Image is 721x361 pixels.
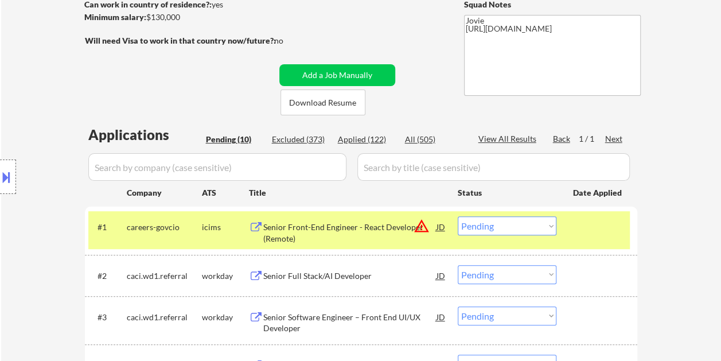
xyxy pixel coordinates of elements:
[263,312,437,334] div: Senior Software Engineer – Front End UI/UX Developer
[553,133,571,145] div: Back
[280,90,365,115] button: Download Resume
[263,222,437,244] div: Senior Front-End Engineer - React Developer (Remote)
[573,187,623,199] div: Date Applied
[263,270,437,282] div: Senior Full Stack/AI Developer
[579,133,605,145] div: 1 / 1
[405,134,462,145] div: All (505)
[272,134,329,145] div: Excluded (373)
[127,312,202,323] div: caci.wd1.referral
[274,35,307,46] div: no
[435,216,447,237] div: JD
[202,270,249,282] div: workday
[478,133,540,145] div: View All Results
[84,12,146,22] strong: Minimum salary:
[338,134,395,145] div: Applied (122)
[202,222,249,233] div: icims
[202,187,249,199] div: ATS
[202,312,249,323] div: workday
[85,36,276,45] strong: Will need Visa to work in that country now/future?:
[279,64,395,86] button: Add a Job Manually
[414,218,430,234] button: warning_amber
[435,306,447,327] div: JD
[605,133,623,145] div: Next
[357,153,630,181] input: Search by title (case sensitive)
[84,11,275,23] div: $130,000
[249,187,447,199] div: Title
[206,134,263,145] div: Pending (10)
[98,312,118,323] div: #3
[458,182,556,203] div: Status
[435,265,447,286] div: JD
[88,153,346,181] input: Search by company (case sensitive)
